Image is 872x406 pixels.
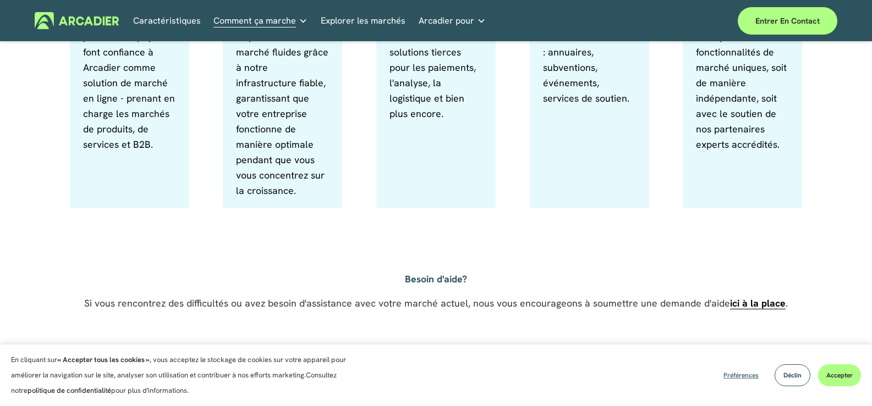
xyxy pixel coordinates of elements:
[783,371,802,380] font: Déclin
[786,297,788,309] font: .
[35,12,119,29] img: Arcadier
[213,12,308,29] a: liste déroulante des dossiers
[419,12,486,29] a: liste déroulante des dossiers
[755,16,820,26] font: Entrer en contact
[723,371,759,380] font: Préférences
[133,15,201,26] font: Caractéristiques
[738,7,837,35] a: Entrer en contact
[419,15,474,26] font: Arcadier pour
[321,15,405,26] font: Explorer les marchés
[817,353,872,406] iframe: Widget de discussion
[213,15,296,26] font: Comment ça marche
[390,15,479,120] font: Améliorez votre marché avec des solutions tierces pour les paiements, l'analyse, la logistique et...
[405,272,467,285] font: Besoin d'aide?
[11,355,346,380] font: , vous acceptez le stockage de cookies sur votre appareil pour améliorer la navigation sur le sit...
[57,355,150,364] font: « Accepter tous les cookies »
[817,353,872,406] div: Widget de chat
[321,12,405,29] a: Explorer les marchés
[730,297,786,309] a: ici à la place
[84,297,730,309] font: Si vous rencontrez des difficultés ou avez besoin d'assistance avec votre marché actuel, nous vou...
[11,355,57,364] font: En cliquant sur
[28,386,111,395] a: politique de confidentialité
[775,364,810,386] button: Déclin
[133,12,201,29] a: Caractéristiques
[715,364,767,386] button: Préférences
[111,386,189,395] font: pour plus d'informations.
